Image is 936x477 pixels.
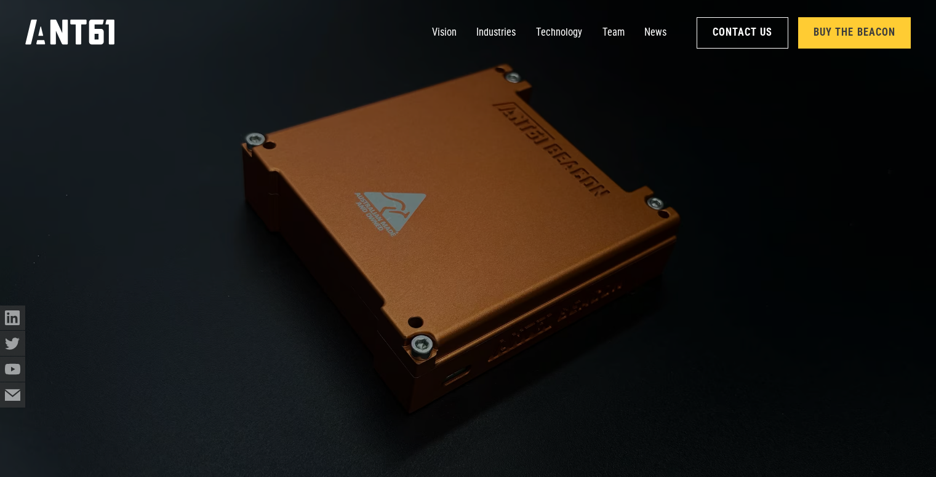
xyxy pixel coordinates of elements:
a: Team [602,20,625,45]
a: Buy the Beacon [798,17,911,49]
a: Contact Us [697,17,788,49]
a: Vision [432,20,457,45]
a: Technology [536,20,582,45]
a: Industries [476,20,516,45]
a: home [25,16,114,50]
a: News [644,20,666,45]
